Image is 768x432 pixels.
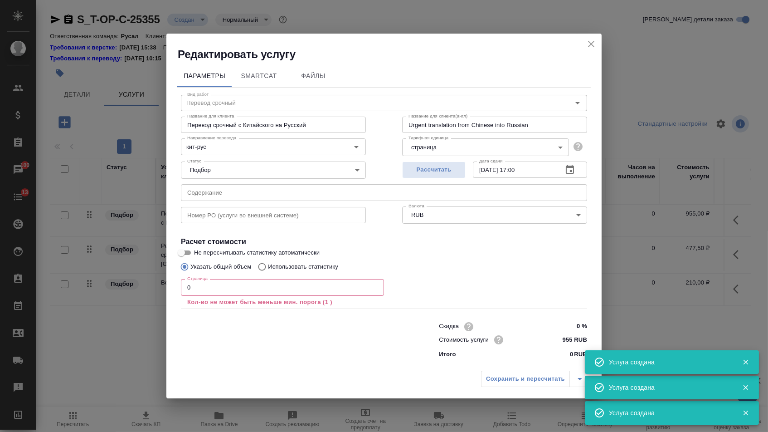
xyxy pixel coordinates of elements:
[187,166,214,174] button: Подбор
[408,211,426,219] button: RUB
[402,162,466,178] button: Рассчитать
[584,37,598,51] button: close
[609,358,729,367] div: Услуга создана
[268,262,338,271] p: Использовать статистику
[574,350,587,359] p: RUB
[194,248,320,257] span: Не пересчитывать статистику автоматически
[481,371,590,387] div: split button
[292,70,335,82] span: Файлы
[553,333,587,346] input: ✎ Введи что-нибудь
[181,162,366,179] div: Подбор
[609,383,729,392] div: Услуга создана
[190,262,251,271] p: Указать общий объем
[407,165,461,175] span: Рассчитать
[350,141,363,153] button: Open
[181,236,587,247] h4: Расчет стоимости
[402,138,569,156] div: страница
[237,70,281,82] span: SmartCat
[736,358,755,366] button: Закрыть
[187,298,378,307] p: Кол-во не может быть меньше мин. порога (1 )
[408,143,439,151] button: страница
[736,383,755,392] button: Закрыть
[570,350,573,359] p: 0
[439,322,459,331] p: Скидка
[178,47,602,62] h2: Редактировать услугу
[553,320,587,333] input: ✎ Введи что-нибудь
[402,206,587,224] div: RUB
[736,409,755,417] button: Закрыть
[183,70,226,82] span: Параметры
[439,350,456,359] p: Итого
[439,335,489,344] p: Стоимость услуги
[609,408,729,417] div: Услуга создана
